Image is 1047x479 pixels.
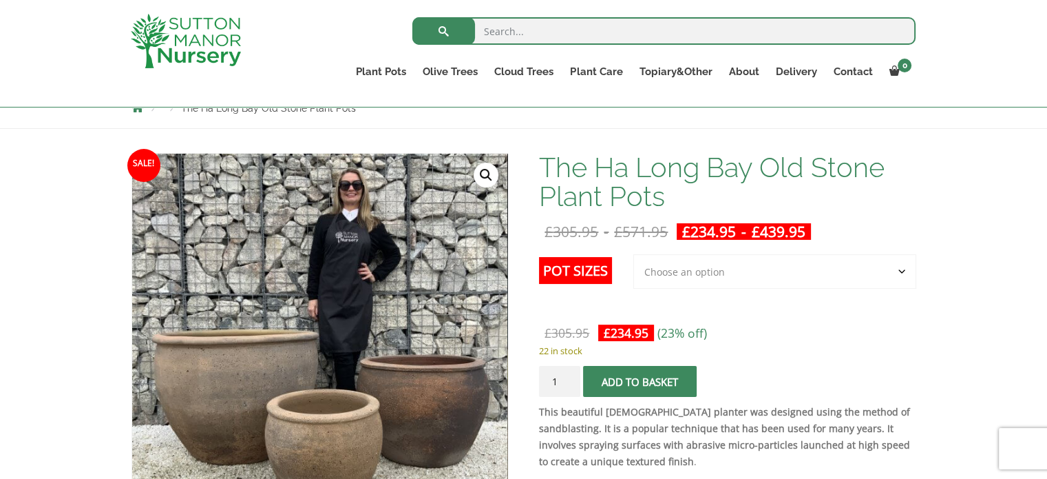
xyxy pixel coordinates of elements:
[880,62,916,81] a: 0
[539,404,916,470] p: .
[614,222,622,241] span: £
[752,222,760,241] span: £
[544,222,553,241] span: £
[583,366,697,397] button: Add to basket
[474,163,498,187] a: View full-screen image gallery
[604,325,648,341] bdi: 234.95
[898,59,911,72] span: 0
[348,62,414,81] a: Plant Pots
[604,325,611,341] span: £
[539,153,916,211] h1: The Ha Long Bay Old Stone Plant Pots
[825,62,880,81] a: Contact
[657,325,707,341] span: (23% off)
[131,14,241,68] img: logo
[631,62,720,81] a: Topiary&Other
[539,257,612,284] label: Pot Sizes
[539,366,580,397] input: Product quantity
[677,223,811,240] ins: -
[544,222,598,241] bdi: 305.95
[181,103,356,114] span: The Ha Long Bay Old Stone Plant Pots
[412,17,916,45] input: Search...
[539,223,673,240] del: -
[614,222,668,241] bdi: 571.95
[767,62,825,81] a: Delivery
[544,325,551,341] span: £
[682,222,736,241] bdi: 234.95
[752,222,805,241] bdi: 439.95
[720,62,767,81] a: About
[414,62,486,81] a: Olive Trees
[539,405,910,468] strong: This beautiful [DEMOGRAPHIC_DATA] planter was designed using the method of sandblasting. It is a ...
[131,102,916,113] nav: Breadcrumbs
[127,149,160,182] span: Sale!
[682,222,690,241] span: £
[539,343,916,359] p: 22 in stock
[486,62,562,81] a: Cloud Trees
[562,62,631,81] a: Plant Care
[544,325,589,341] bdi: 305.95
